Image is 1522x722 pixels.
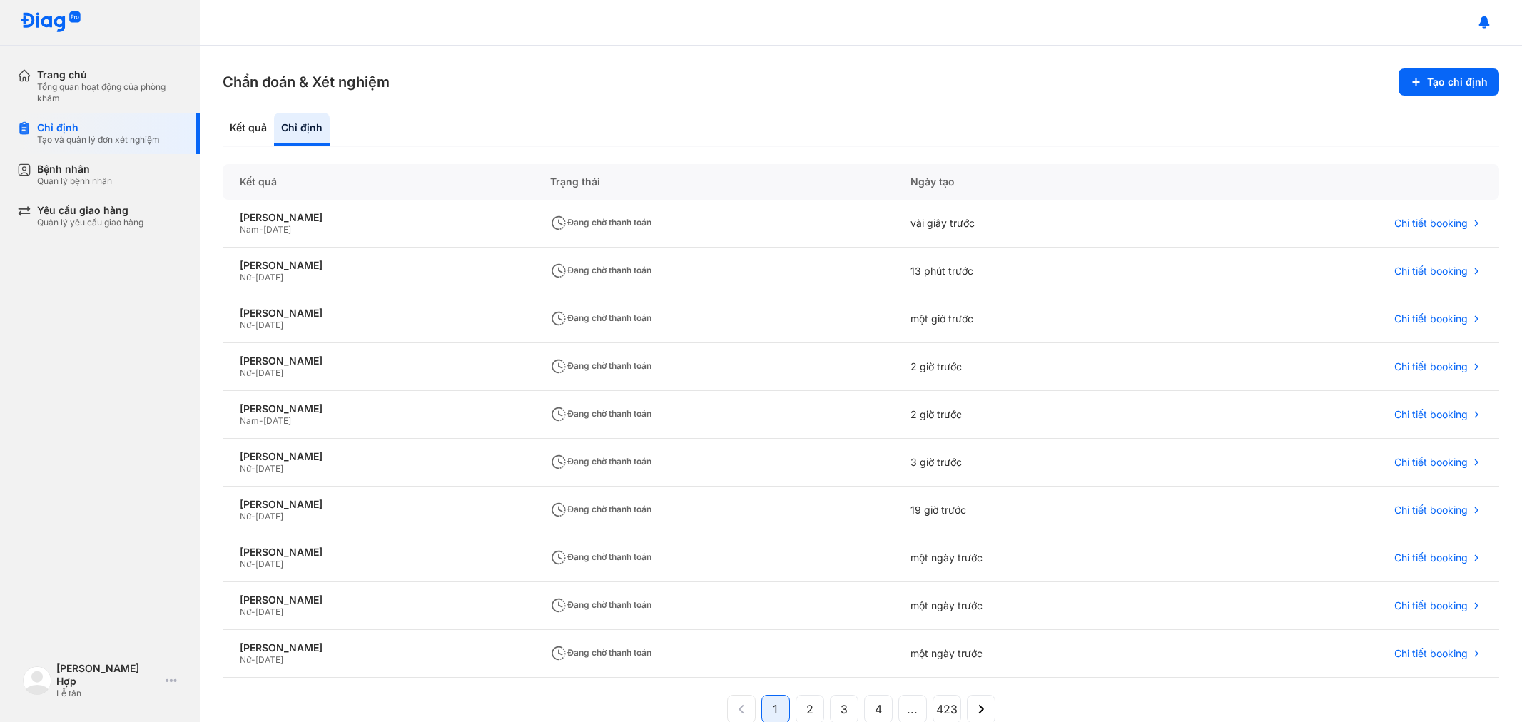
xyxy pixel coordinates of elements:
h3: Chẩn đoán & Xét nghiệm [223,72,390,92]
span: - [251,367,255,378]
div: vài giây trước [893,200,1175,248]
div: Trạng thái [533,164,893,200]
span: [DATE] [263,415,291,426]
span: - [251,320,255,330]
span: - [251,511,255,522]
img: logo [23,666,51,695]
div: [PERSON_NAME] [240,546,516,559]
span: - [251,654,255,665]
span: Nam [240,224,259,235]
div: [PERSON_NAME] [240,641,516,654]
div: Chỉ định [274,113,330,146]
div: một giờ trước [893,295,1175,343]
span: Nữ [240,511,251,522]
div: Quản lý bệnh nhân [37,176,112,187]
div: 2 giờ trước [893,343,1175,391]
div: Tổng quan hoạt động của phòng khám [37,81,183,104]
div: Kết quả [223,164,533,200]
span: - [251,606,255,617]
span: 1 [773,701,778,718]
div: [PERSON_NAME] [240,498,516,511]
div: Chỉ định [37,121,160,134]
span: Đang chờ thanh toán [550,647,651,658]
span: Đang chờ thanh toán [550,312,651,323]
span: Chi tiết booking [1394,456,1468,469]
div: Trang chủ [37,68,183,81]
div: Lễ tân [56,688,160,699]
span: Chi tiết booking [1394,217,1468,230]
span: - [251,463,255,474]
div: Tạo và quản lý đơn xét nghiệm [37,134,160,146]
span: [DATE] [255,367,283,378]
div: một ngày trước [893,630,1175,678]
div: Bệnh nhân [37,163,112,176]
span: - [251,559,255,569]
span: [DATE] [255,463,283,474]
span: Chi tiết booking [1394,360,1468,373]
span: Nữ [240,606,251,617]
span: 4 [875,701,882,718]
span: Đang chờ thanh toán [550,360,651,371]
div: [PERSON_NAME] [240,450,516,463]
span: 2 [806,701,813,718]
span: [DATE] [255,654,283,665]
div: [PERSON_NAME] [240,594,516,606]
span: - [259,224,263,235]
span: Đang chờ thanh toán [550,408,651,419]
span: Đang chờ thanh toán [550,456,651,467]
span: [DATE] [255,272,283,283]
span: - [251,272,255,283]
span: [DATE] [255,320,283,330]
span: [DATE] [263,224,291,235]
span: 3 [841,701,848,718]
span: Chi tiết booking [1394,408,1468,421]
span: Nữ [240,272,251,283]
span: Chi tiết booking [1394,599,1468,612]
div: Kết quả [223,113,274,146]
div: Yêu cầu giao hàng [37,204,143,217]
div: một ngày trước [893,534,1175,582]
span: Nữ [240,463,251,474]
div: 2 giờ trước [893,391,1175,439]
span: [DATE] [255,606,283,617]
span: ... [907,701,918,718]
span: Chi tiết booking [1394,312,1468,325]
span: Đang chờ thanh toán [550,599,651,610]
div: [PERSON_NAME] Hợp [56,662,160,688]
span: Chi tiết booking [1394,647,1468,660]
span: Nữ [240,320,251,330]
span: Nữ [240,367,251,378]
span: Chi tiết booking [1394,504,1468,517]
div: [PERSON_NAME] [240,259,516,272]
span: Nam [240,415,259,426]
span: Đang chờ thanh toán [550,217,651,228]
span: Đang chờ thanh toán [550,504,651,514]
div: một ngày trước [893,582,1175,630]
span: [DATE] [255,559,283,569]
span: Nữ [240,654,251,665]
button: Tạo chỉ định [1399,68,1499,96]
div: 13 phút trước [893,248,1175,295]
span: Đang chờ thanh toán [550,265,651,275]
img: logo [20,11,81,34]
div: [PERSON_NAME] [240,307,516,320]
div: [PERSON_NAME] [240,211,516,224]
span: Đang chờ thanh toán [550,551,651,562]
span: - [259,415,263,426]
span: 423 [936,701,958,718]
span: Chi tiết booking [1394,265,1468,278]
div: Ngày tạo [893,164,1175,200]
div: [PERSON_NAME] [240,355,516,367]
div: [PERSON_NAME] [240,402,516,415]
span: Nữ [240,559,251,569]
div: Quản lý yêu cầu giao hàng [37,217,143,228]
div: 19 giờ trước [893,487,1175,534]
span: Chi tiết booking [1394,551,1468,564]
span: [DATE] [255,511,283,522]
div: 3 giờ trước [893,439,1175,487]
